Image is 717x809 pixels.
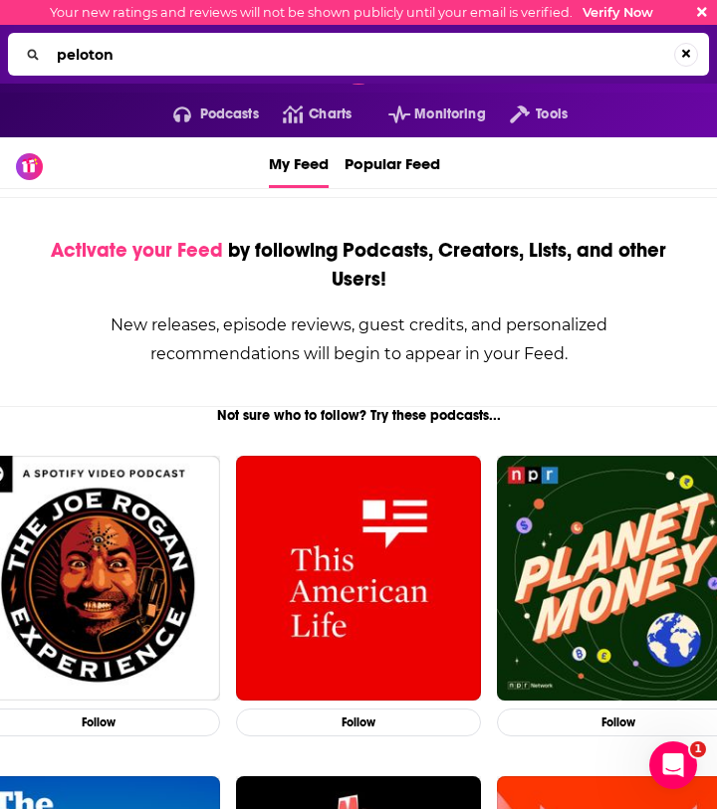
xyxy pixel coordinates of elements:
span: Popular Feed [345,141,440,185]
iframe: Intercom live chat [649,741,697,789]
a: My Feed [269,137,329,188]
span: 1 [690,741,706,757]
button: open menu [486,99,568,130]
div: New releases, episode reviews, guest credits, and personalized recommendations will begin to appe... [49,310,668,368]
button: Follow [236,708,480,737]
a: Charts [259,99,352,130]
span: My Feed [269,141,329,185]
span: Monitoring [414,101,485,128]
button: open menu [364,99,486,130]
div: Your new ratings and reviews will not be shown publicly until your email is verified. [50,5,653,20]
div: by following Podcasts, Creators, Lists, and other Users! [49,236,668,294]
span: Tools [536,101,568,128]
span: Podcasts [200,101,259,128]
input: Search... [49,39,674,71]
a: Popular Feed [345,137,440,188]
div: Search... [8,33,709,76]
span: Charts [309,101,352,128]
a: Verify Now [583,5,653,20]
img: This American Life [236,456,480,700]
button: open menu [149,99,259,130]
span: Activate your Feed [51,238,223,263]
